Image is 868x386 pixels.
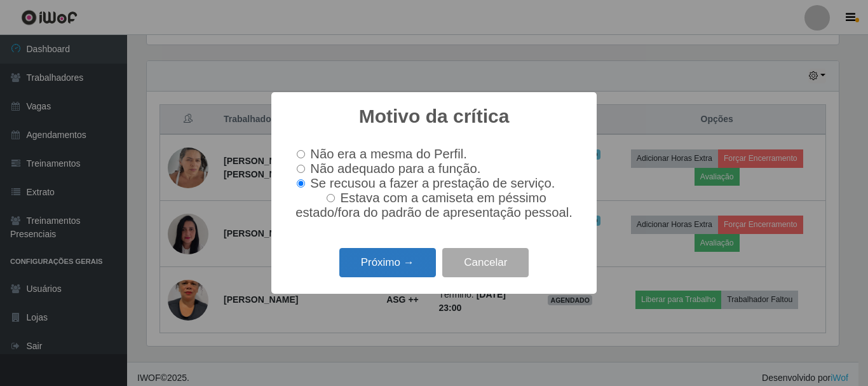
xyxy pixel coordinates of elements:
[442,248,529,278] button: Cancelar
[310,162,480,176] span: Não adequado para a função.
[339,248,436,278] button: Próximo →
[295,191,573,219] span: Estava com a camiseta em péssimo estado/fora do padrão de apresentação pessoal.
[297,165,305,173] input: Não adequado para a função.
[310,176,555,190] span: Se recusou a fazer a prestação de serviço.
[359,105,510,128] h2: Motivo da crítica
[327,194,335,202] input: Estava com a camiseta em péssimo estado/fora do padrão de apresentação pessoal.
[297,150,305,158] input: Não era a mesma do Perfil.
[297,179,305,188] input: Se recusou a fazer a prestação de serviço.
[310,147,466,161] span: Não era a mesma do Perfil.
